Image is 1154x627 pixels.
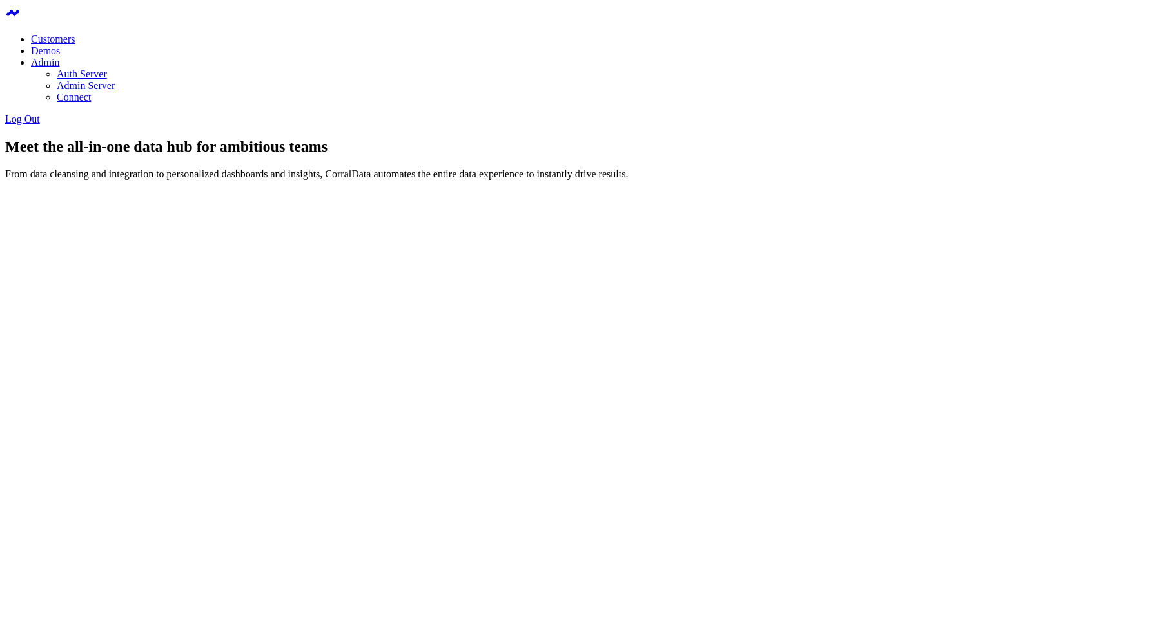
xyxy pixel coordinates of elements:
[31,34,75,45] a: Customers
[31,57,59,68] a: Admin
[5,138,1149,155] h1: Meet the all-in-one data hub for ambitious teams
[5,114,40,124] a: Log Out
[57,68,107,79] a: Auth Server
[5,168,1149,180] p: From data cleansing and integration to personalized dashboards and insights, CorralData automates...
[31,45,60,56] a: Demos
[57,92,91,103] a: Connect
[57,80,115,91] a: Admin Server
